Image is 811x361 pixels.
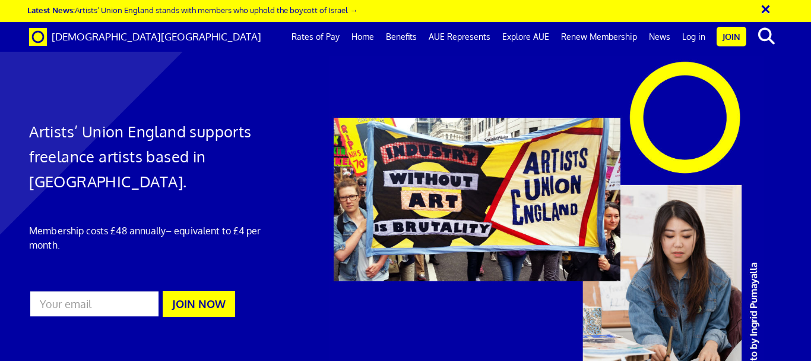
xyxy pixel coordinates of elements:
[423,22,496,52] a: AUE Represents
[29,119,268,194] h1: Artists’ Union England supports freelance artists based in [GEOGRAPHIC_DATA].
[52,30,261,43] span: [DEMOGRAPHIC_DATA][GEOGRAPHIC_DATA]
[749,24,785,49] button: search
[29,290,160,318] input: Your email
[717,27,746,46] a: Join
[163,291,235,317] button: JOIN NOW
[676,22,711,52] a: Log in
[27,5,75,15] strong: Latest News:
[286,22,346,52] a: Rates of Pay
[20,22,270,52] a: Brand [DEMOGRAPHIC_DATA][GEOGRAPHIC_DATA]
[496,22,555,52] a: Explore AUE
[346,22,380,52] a: Home
[27,5,357,15] a: Latest News:Artists’ Union England stands with members who uphold the boycott of Israel →
[555,22,643,52] a: Renew Membership
[380,22,423,52] a: Benefits
[29,224,268,252] p: Membership costs £48 annually – equivalent to £4 per month.
[643,22,676,52] a: News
